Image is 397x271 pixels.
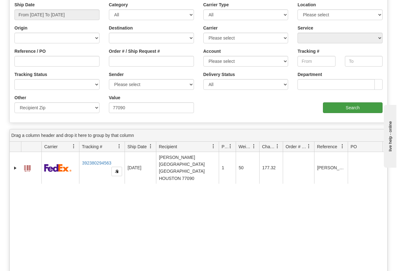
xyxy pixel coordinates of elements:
[125,142,156,152] th: Press ctrl + space to group
[12,165,19,171] a: Expand
[298,2,316,8] label: Location
[24,162,30,172] a: Label
[109,71,124,78] label: Sender
[14,25,27,31] label: Origin
[303,141,314,152] a: Order # / Ship Request # filter column settings
[236,152,259,184] td: 50
[219,152,236,184] td: 1
[236,142,259,152] th: Press ctrl + space to group
[125,152,156,184] td: [DATE]
[5,5,58,10] div: live help - online
[259,152,283,184] td: 177.32
[348,142,389,152] th: Press ctrl + space to group
[298,25,313,31] label: Service
[314,142,348,152] th: Press ctrl + space to group
[109,2,128,8] label: Category
[222,144,228,150] span: Packages
[109,48,160,54] label: Order # / Ship Request #
[203,25,218,31] label: Carrier
[127,144,147,150] span: Ship Date
[14,48,46,54] label: Reference / PO
[109,95,121,101] label: Value
[68,141,79,152] a: Carrier filter column settings
[203,71,235,78] label: Delivery Status
[203,48,221,54] label: Account
[283,142,314,152] th: Press ctrl + space to group
[314,152,348,184] td: [PERSON_NAME]
[379,141,389,152] a: PO filter column settings
[82,144,102,150] span: Tracking #
[79,142,125,152] th: Press ctrl + space to group
[145,141,156,152] a: Ship Date filter column settings
[14,95,26,101] label: Other
[298,56,335,67] input: From
[298,71,322,78] label: Department
[262,144,275,150] span: Charge
[249,141,259,152] a: Weight filter column settings
[317,144,337,150] span: Reference
[351,144,357,150] span: PO
[225,141,236,152] a: Packages filter column settings
[345,56,383,67] input: To
[286,144,307,150] span: Order # / Ship Request #
[41,142,79,152] th: Press ctrl + space to group
[44,164,72,172] img: 2 - FedEx Express®
[383,103,396,167] iframe: chat widget
[10,129,387,142] div: grid grouping header
[239,144,252,150] span: Weight
[208,141,219,152] a: Recipient filter column settings
[14,2,35,8] label: Ship Date
[159,144,177,150] span: Recipient
[337,141,348,152] a: Reference filter column settings
[82,160,111,165] a: 392380294563
[109,25,133,31] label: Destination
[323,102,383,113] input: Search
[298,48,319,54] label: Tracking #
[219,142,236,152] th: Press ctrl + space to group
[272,141,283,152] a: Charge filter column settings
[111,167,122,176] button: Copy to clipboard
[114,141,125,152] a: Tracking # filter column settings
[14,71,47,78] label: Tracking Status
[203,2,229,8] label: Carrier Type
[21,142,41,152] th: Press ctrl + space to group
[44,144,58,150] span: Carrier
[259,142,283,152] th: Press ctrl + space to group
[156,142,219,152] th: Press ctrl + space to group
[156,152,219,184] td: [PERSON_NAME] [GEOGRAPHIC_DATA] [GEOGRAPHIC_DATA] HOUSTON 77090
